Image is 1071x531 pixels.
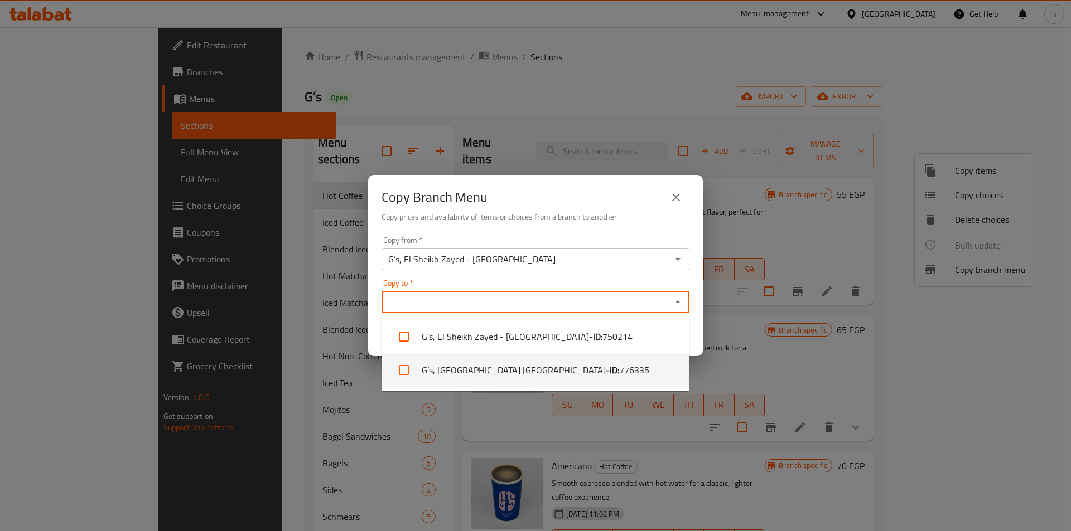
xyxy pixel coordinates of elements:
li: G’s, El Sheikh Zayed - [GEOGRAPHIC_DATA] [382,320,689,353]
button: Close [670,294,686,310]
b: - ID: [606,363,619,377]
li: G’s, [GEOGRAPHIC_DATA] [GEOGRAPHIC_DATA] [382,353,689,387]
button: close [663,184,689,211]
b: - ID: [589,330,602,343]
button: Open [670,251,686,267]
h2: Copy Branch Menu [382,188,488,206]
span: 750214 [602,330,633,343]
h6: Copy prices and availability of items or choices from a branch to another [382,211,689,223]
span: 776335 [619,363,649,377]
